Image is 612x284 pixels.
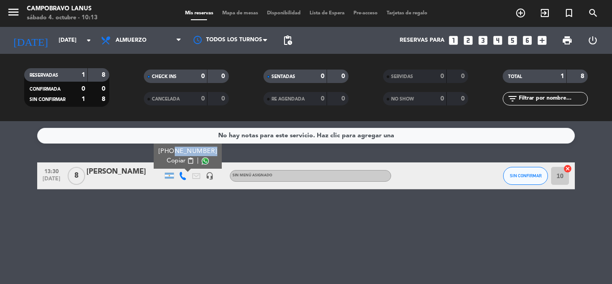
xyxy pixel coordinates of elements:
[461,73,466,79] strong: 0
[197,156,199,166] span: |
[102,96,107,102] strong: 8
[321,96,324,102] strong: 0
[27,4,98,13] div: CAMPOBRAVO Lanus
[40,176,63,186] span: [DATE]
[564,8,574,18] i: turned_in_not
[321,73,324,79] strong: 0
[7,31,54,50] i: [DATE]
[563,164,572,173] i: cancel
[221,73,227,79] strong: 0
[521,35,533,46] i: looks_6
[218,11,263,16] span: Mapa de mesas
[152,74,177,79] span: CHECK INS
[588,8,599,18] i: search
[391,74,413,79] span: SERVIDAS
[30,97,65,102] span: SIN CONFIRMAR
[201,73,205,79] strong: 0
[282,35,293,46] span: pending_actions
[40,166,63,176] span: 13:30
[305,11,349,16] span: Lista de Espera
[233,174,272,177] span: Sin menú asignado
[102,72,107,78] strong: 8
[503,167,548,185] button: SIN CONFIRMAR
[152,97,180,101] span: CANCELADA
[400,37,444,44] span: Reservas para
[187,157,194,164] span: content_paste
[221,96,227,102] strong: 0
[159,147,217,156] div: [PHONE_NUMBER]
[181,11,218,16] span: Mis reservas
[382,11,432,16] span: Tarjetas de regalo
[510,173,542,178] span: SIN CONFIRMAR
[263,11,305,16] span: Disponibilidad
[272,97,305,101] span: RE AGENDADA
[507,35,518,46] i: looks_5
[349,11,382,16] span: Pre-acceso
[218,131,394,141] div: No hay notas para este servicio. Haz clic para agregar una
[507,93,518,104] i: filter_list
[30,87,60,92] span: CONFIRMADA
[508,74,522,79] span: TOTAL
[102,86,107,92] strong: 0
[116,37,147,44] span: Almuerzo
[587,35,598,46] i: power_settings_new
[206,172,214,180] i: headset_mic
[477,35,489,46] i: looks_3
[391,97,414,101] span: NO SHOW
[167,156,185,166] span: Copiar
[86,166,163,178] div: [PERSON_NAME]
[581,73,586,79] strong: 8
[492,35,504,46] i: looks_4
[68,167,85,185] span: 8
[341,96,347,102] strong: 0
[440,96,444,102] strong: 0
[341,73,347,79] strong: 0
[562,35,573,46] span: print
[440,73,444,79] strong: 0
[272,74,295,79] span: SENTADAS
[167,156,194,166] button: Copiarcontent_paste
[7,5,20,19] i: menu
[27,13,98,22] div: sábado 4. octubre - 10:13
[462,35,474,46] i: looks_two
[515,8,526,18] i: add_circle_outline
[83,35,94,46] i: arrow_drop_down
[82,72,85,78] strong: 1
[461,96,466,102] strong: 0
[82,86,85,92] strong: 0
[539,8,550,18] i: exit_to_app
[82,96,85,102] strong: 1
[30,73,58,78] span: RESERVADAS
[518,94,587,104] input: Filtrar por nombre...
[580,27,605,54] div: LOG OUT
[560,73,564,79] strong: 1
[201,96,205,102] strong: 0
[448,35,459,46] i: looks_one
[7,5,20,22] button: menu
[536,35,548,46] i: add_box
